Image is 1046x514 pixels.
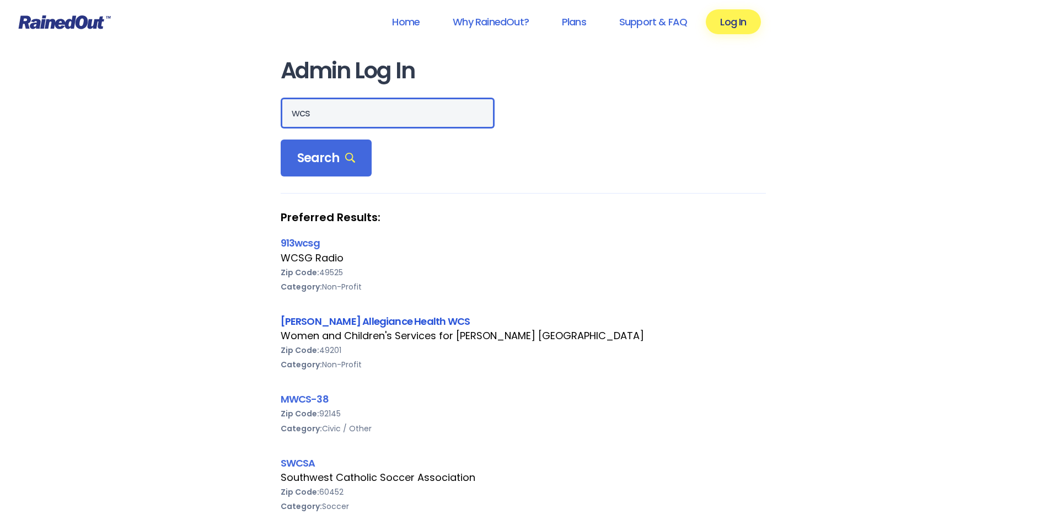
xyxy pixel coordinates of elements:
b: Category: [281,359,322,370]
div: 60452 [281,485,766,499]
div: Search [281,140,372,177]
a: [PERSON_NAME] Allegiance Health WCS [281,314,470,328]
a: Log In [706,9,760,34]
b: Category: [281,501,322,512]
a: MWCS-38 [281,392,329,406]
div: SWCSA [281,456,766,470]
b: Zip Code: [281,408,319,419]
div: Civic / Other [281,421,766,436]
input: Search Orgs… [281,98,495,128]
b: Zip Code: [281,345,319,356]
div: 913wcsg [281,235,766,250]
a: Plans [548,9,600,34]
div: Non-Profit [281,357,766,372]
strong: Preferred Results: [281,210,766,224]
h1: Admin Log In [281,58,766,83]
a: 913wcsg [281,236,320,250]
div: Southwest Catholic Soccer Association [281,470,766,485]
b: Category: [281,423,322,434]
a: SWCSA [281,456,315,470]
div: Women and Children's Services for [PERSON_NAME] [GEOGRAPHIC_DATA] [281,329,766,343]
div: Soccer [281,499,766,513]
b: Zip Code: [281,486,319,497]
div: 92145 [281,406,766,421]
b: Category: [281,281,322,292]
div: 49525 [281,265,766,280]
div: Non-Profit [281,280,766,294]
div: MWCS-38 [281,392,766,406]
a: Home [378,9,434,34]
span: Search [297,151,356,166]
a: Support & FAQ [605,9,701,34]
a: Why RainedOut? [438,9,543,34]
div: WCSG Radio [281,251,766,265]
b: Zip Code: [281,267,319,278]
div: [PERSON_NAME] Allegiance Health WCS [281,314,766,329]
div: 49201 [281,343,766,357]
